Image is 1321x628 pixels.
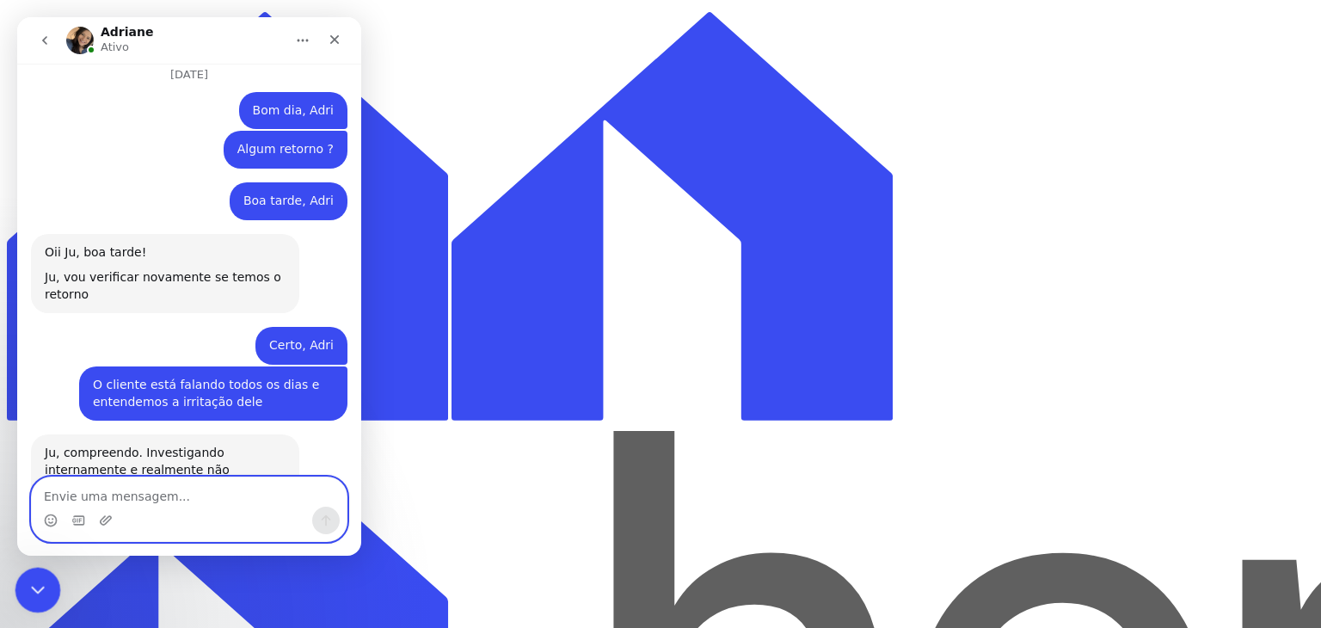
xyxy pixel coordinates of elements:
[76,360,316,393] div: O cliente está falando todos os dias e entendemos a irritação dele
[14,310,330,349] div: Juliany diz…
[28,428,268,545] div: Ju, compreendo. Investigando internamente e realmente não localizamos a negativação para o client...
[54,496,68,510] button: Selecionador de GIF
[238,310,330,348] div: Certo, Adri
[15,460,329,489] textarea: Envie uma mensagem...
[14,217,330,311] div: Adriane diz…
[62,349,330,403] div: O cliente está falando todos os dias e entendemos a irritação dele
[14,417,330,587] div: Adriane diz…
[82,496,95,510] button: Upload do anexo
[252,320,316,337] div: Certo, Adri
[269,7,302,40] button: Início
[83,22,112,39] p: Ativo
[14,217,282,297] div: Oii Ju, boa tarde!Ju, vou verificar novamente se temos o retorno
[236,85,316,102] div: Bom dia, Adri
[14,75,330,114] div: Juliany diz…
[14,165,330,217] div: Juliany diz…
[206,114,330,151] div: Algum retorno ?
[14,52,330,75] div: [DATE]
[295,489,323,517] button: Enviar uma mensagem
[226,175,316,193] div: Boa tarde, Adri
[28,252,268,286] div: Ju, vou verificar novamente se temos o retorno
[222,75,330,113] div: Bom dia, Adri
[15,568,61,613] iframe: Intercom live chat
[28,227,268,244] div: Oii Ju, boa tarde!
[302,7,333,38] div: Fechar
[17,17,361,556] iframe: Intercom live chat
[220,124,316,141] div: Algum retorno ?
[14,349,330,417] div: Juliany diz…
[27,496,40,510] button: Selecionador de Emoji
[14,417,282,556] div: Ju, compreendo. Investigando internamente e realmente não localizamos a negativação para o client...
[212,165,330,203] div: Boa tarde, Adri
[14,114,330,165] div: Juliany diz…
